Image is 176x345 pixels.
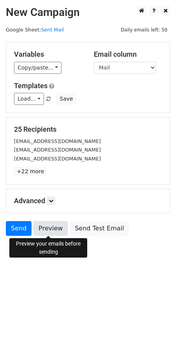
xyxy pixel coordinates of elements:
[14,167,47,176] a: +22 more
[14,62,62,74] a: Copy/paste...
[137,308,176,345] iframe: Chat Widget
[41,27,64,33] a: Sent Mail
[14,197,162,205] h5: Advanced
[137,308,176,345] div: 聊天小工具
[14,125,162,134] h5: 25 Recipients
[70,221,129,236] a: Send Test Email
[14,147,101,153] small: [EMAIL_ADDRESS][DOMAIN_NAME]
[6,27,64,33] small: Google Sheet:
[14,82,48,90] a: Templates
[56,93,76,105] button: Save
[14,93,44,105] a: Load...
[14,156,101,162] small: [EMAIL_ADDRESS][DOMAIN_NAME]
[118,26,170,34] span: Daily emails left: 50
[33,221,68,236] a: Preview
[94,50,162,59] h5: Email column
[14,138,101,144] small: [EMAIL_ADDRESS][DOMAIN_NAME]
[14,50,82,59] h5: Variables
[9,238,87,258] div: Preview your emails before sending
[118,27,170,33] a: Daily emails left: 50
[6,221,32,236] a: Send
[6,6,170,19] h2: New Campaign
